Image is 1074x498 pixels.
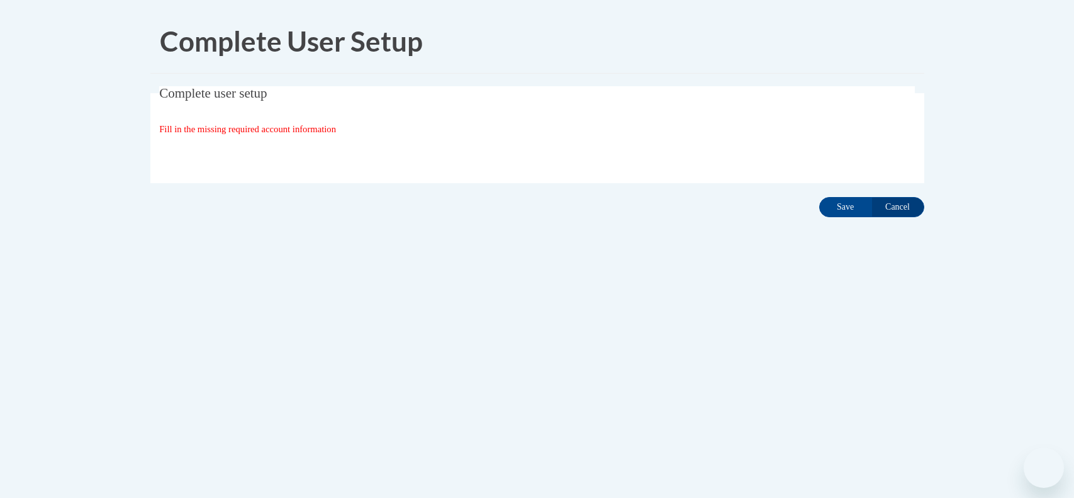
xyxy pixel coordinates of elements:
[871,197,924,217] input: Cancel
[159,124,336,134] span: Fill in the missing required account information
[160,25,423,57] span: Complete User Setup
[159,86,267,101] span: Complete user setup
[1024,448,1064,488] iframe: Button to launch messaging window
[819,197,872,217] input: Save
